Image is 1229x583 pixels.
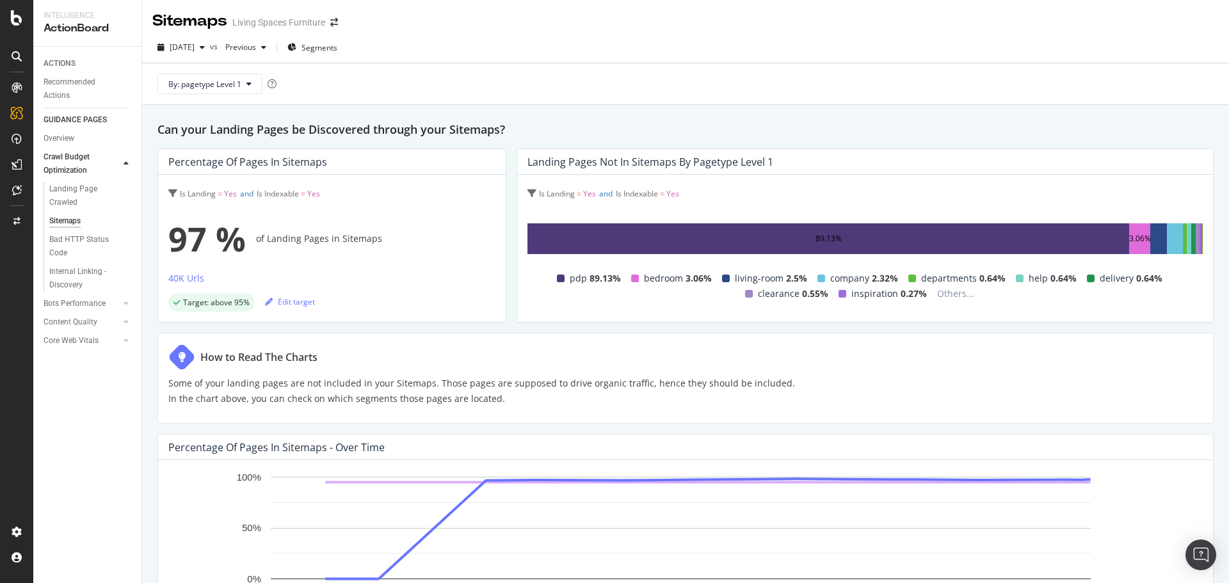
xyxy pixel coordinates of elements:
[901,286,927,301] span: 0.27%
[218,188,222,199] span: =
[242,523,261,534] text: 50%
[44,315,120,329] a: Content Quality
[44,57,76,70] div: ACTIONS
[44,334,120,347] a: Core Web Vitals
[49,214,133,228] a: Sitemaps
[232,16,325,29] div: Living Spaces Furniture
[168,79,241,90] span: By: pagetype Level 1
[49,214,81,228] div: Sitemaps
[44,113,133,127] a: GUIDANCE PAGES
[570,271,587,286] span: pdp
[237,472,261,483] text: 100%
[1136,271,1162,286] span: 0.64%
[49,233,133,260] a: Bad HTTP Status Code
[210,41,220,52] span: vs
[200,349,317,365] div: How to Read The Charts
[168,271,204,291] button: 40K Urls
[44,315,97,329] div: Content Quality
[583,188,596,199] span: Yes
[666,188,679,199] span: Yes
[301,42,337,53] span: Segments
[660,188,664,199] span: =
[1129,231,1151,246] div: 3.06%
[577,188,581,199] span: =
[44,76,133,102] a: Recommended Actions
[44,150,120,177] a: Crawl Budget Optimization
[168,272,204,285] div: 40K Urls
[44,21,131,36] div: ActionBoard
[786,271,807,286] span: 2.5%
[44,57,133,70] a: ACTIONS
[1050,271,1077,286] span: 0.64%
[240,188,253,199] span: and
[49,182,121,209] div: Landing Page Crawled
[644,271,683,286] span: bedroom
[921,271,977,286] span: departments
[590,271,621,286] span: 89.13%
[44,76,120,102] div: Recommended Actions
[1100,271,1134,286] span: delivery
[758,286,799,301] span: clearance
[49,265,133,292] a: Internal Linking - Discovery
[265,291,315,312] button: Edit target
[170,42,195,52] span: 2025 Oct. 6th
[257,188,299,199] span: Is Indexable
[932,286,979,301] span: Others...
[44,297,106,310] div: Bots Performance
[44,150,110,177] div: Crawl Budget Optimization
[44,132,133,145] a: Overview
[265,296,315,307] div: Edit target
[168,376,795,406] p: Some of your landing pages are not included in your Sitemaps. Those pages are supposed to drive o...
[282,37,342,58] button: Segments
[301,188,305,199] span: =
[168,294,255,312] div: success label
[44,334,99,347] div: Core Web Vitals
[851,286,898,301] span: inspiration
[872,271,898,286] span: 2.32%
[44,132,74,145] div: Overview
[686,271,712,286] span: 3.06%
[152,37,210,58] button: [DATE]
[152,10,227,32] div: Sitemaps
[44,297,120,310] a: Bots Performance
[616,188,658,199] span: Is Indexable
[168,156,327,168] div: Percentage of Pages in Sitemaps
[224,188,237,199] span: Yes
[815,231,842,246] div: 89.13%
[168,213,495,264] div: of Landing Pages in Sitemaps
[49,265,122,292] div: Internal Linking - Discovery
[49,182,133,209] a: Landing Page Crawled
[168,213,246,264] span: 97 %
[180,188,216,199] span: Is Landing
[44,113,107,127] div: GUIDANCE PAGES
[220,42,256,52] span: Previous
[168,441,385,454] div: Percentage of Pages in Sitemaps - Over Time
[44,10,131,21] div: Intelligence
[802,286,828,301] span: 0.55%
[220,37,271,58] button: Previous
[735,271,783,286] span: living-room
[157,74,262,94] button: By: pagetype Level 1
[183,299,250,307] span: Target: above 95%
[49,233,121,260] div: Bad HTTP Status Code
[330,18,338,27] div: arrow-right-arrow-left
[307,188,320,199] span: Yes
[157,120,1214,138] h2: Can your Landing Pages be Discovered through your Sitemaps?
[1185,539,1216,570] div: Open Intercom Messenger
[830,271,869,286] span: company
[599,188,613,199] span: and
[539,188,575,199] span: Is Landing
[1029,271,1048,286] span: help
[527,156,773,168] div: Landing Pages not in Sitemaps by pagetype Level 1
[979,271,1006,286] span: 0.64%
